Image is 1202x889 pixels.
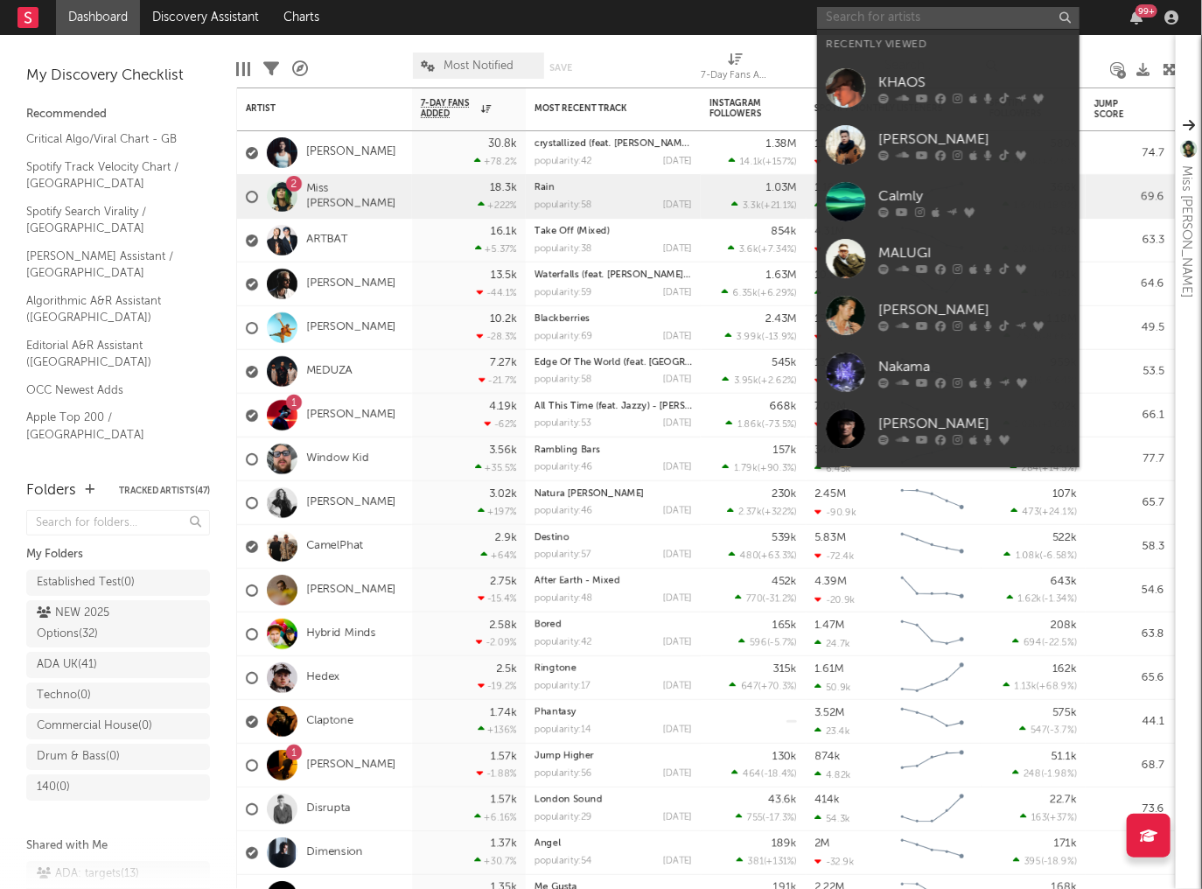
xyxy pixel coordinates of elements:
div: -15.4 % [478,593,517,605]
div: Rain [535,183,692,192]
div: MALUGI [878,242,1071,263]
div: 3.56k [489,444,517,456]
div: Calmly [878,185,1071,206]
span: +7.34 % [761,245,794,255]
div: ( ) [1007,593,1077,605]
a: [PERSON_NAME] [306,495,396,510]
div: Commercial House ( 0 ) [37,716,152,737]
div: +35.5 % [475,462,517,473]
a: Drum & Bass(0) [26,744,210,770]
a: Critical Algo/Viral Chart - GB [26,129,192,149]
a: All This Time (feat. Jazzy) - [PERSON_NAME] Remix [535,402,766,411]
div: 54.6 [1094,580,1164,601]
div: Bored [535,620,692,630]
button: 99+ [1130,10,1143,24]
span: 1.08k [1016,551,1040,561]
div: 230k [772,488,797,500]
div: [DATE] [663,463,692,472]
div: -72.4k [814,550,855,562]
a: [PERSON_NAME] [817,458,1080,514]
div: 16.1k [491,226,517,237]
a: Commercial House(0) [26,713,210,739]
div: 1.18M [814,182,844,193]
span: -73.5 % [765,420,794,430]
div: 2.5k [496,663,517,675]
div: 157k [773,444,797,456]
a: MALUGI [817,230,1080,287]
div: ( ) [722,287,797,298]
div: Waterfalls (feat. Sam Harper & Bobby Harvey) [Ely Oaks Remix] [535,270,692,280]
div: ( ) [1010,462,1077,473]
a: [PERSON_NAME] [306,408,396,423]
div: ( ) [731,199,797,211]
div: 162k [1052,663,1077,675]
div: 7.27k [490,357,517,368]
input: Search for folders... [26,510,210,535]
div: 23.4k [814,725,850,737]
div: -178k [814,157,851,168]
div: popularity: 14 [535,725,591,735]
div: -2.09 % [476,637,517,648]
div: KHAOS [878,72,1071,93]
div: -28.3 % [477,331,517,342]
div: [DATE] [663,157,692,166]
div: 130k [772,751,797,762]
div: Destino [535,533,692,542]
a: [PERSON_NAME] [306,145,396,160]
div: -204k [814,332,853,343]
span: +24.1 % [1042,507,1074,517]
div: 20.4k [814,200,851,212]
span: -6.58 % [1043,551,1074,561]
div: 44.1 [1094,711,1164,732]
a: [PERSON_NAME] [817,116,1080,173]
div: 452k [772,576,797,587]
span: +21.1 % [764,201,794,211]
div: Filters [263,44,279,94]
div: [DATE] [663,638,692,647]
div: 49.5 [1094,318,1164,339]
a: Techno(0) [26,682,210,709]
div: Phantasy [535,708,692,717]
div: ( ) [725,331,797,342]
div: 24.7k [814,638,850,649]
span: 473 [1023,507,1039,517]
span: 3.3k [743,201,761,211]
div: popularity: 38 [535,244,592,254]
span: 6.35k [733,289,758,298]
div: [DATE] [663,375,692,385]
div: Ringtone [535,664,692,674]
div: [DATE] [663,288,692,297]
div: Miss [PERSON_NAME] [1176,165,1197,297]
div: ( ) [735,593,797,605]
span: Most Notified [444,60,514,72]
div: 2.58k [489,619,517,631]
a: Claptone [306,714,353,729]
svg: Chart title [893,612,972,656]
div: 30.8k [488,138,517,150]
div: 1.57k [491,751,517,762]
div: 50.9k [814,682,851,693]
div: Nakama [878,356,1071,377]
div: 1.03M [766,182,797,193]
div: 10.8M [814,269,846,281]
div: Artist [246,103,377,114]
div: 2.75k [490,576,517,587]
span: 3.99k [737,332,762,342]
div: NEW 2025 Options ( 32 ) [37,603,160,645]
div: ( ) [726,418,797,430]
div: Jump Score [1094,99,1138,120]
div: 74.7 [1094,143,1164,164]
span: -1.34 % [1045,595,1074,605]
div: 77.7 [1094,449,1164,470]
div: Folders [26,480,76,501]
div: +136 % [478,724,517,736]
div: 7-Day Fans Added (7-Day Fans Added) [701,44,771,94]
span: 1.86k [737,420,762,430]
div: [DATE] [663,332,692,341]
div: 58.3 [1094,536,1164,557]
div: -62 % [485,418,517,430]
div: -19.2 % [478,681,517,692]
div: 1.74k [490,707,517,718]
div: [DATE] [663,725,692,735]
div: 18.3k [490,182,517,193]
